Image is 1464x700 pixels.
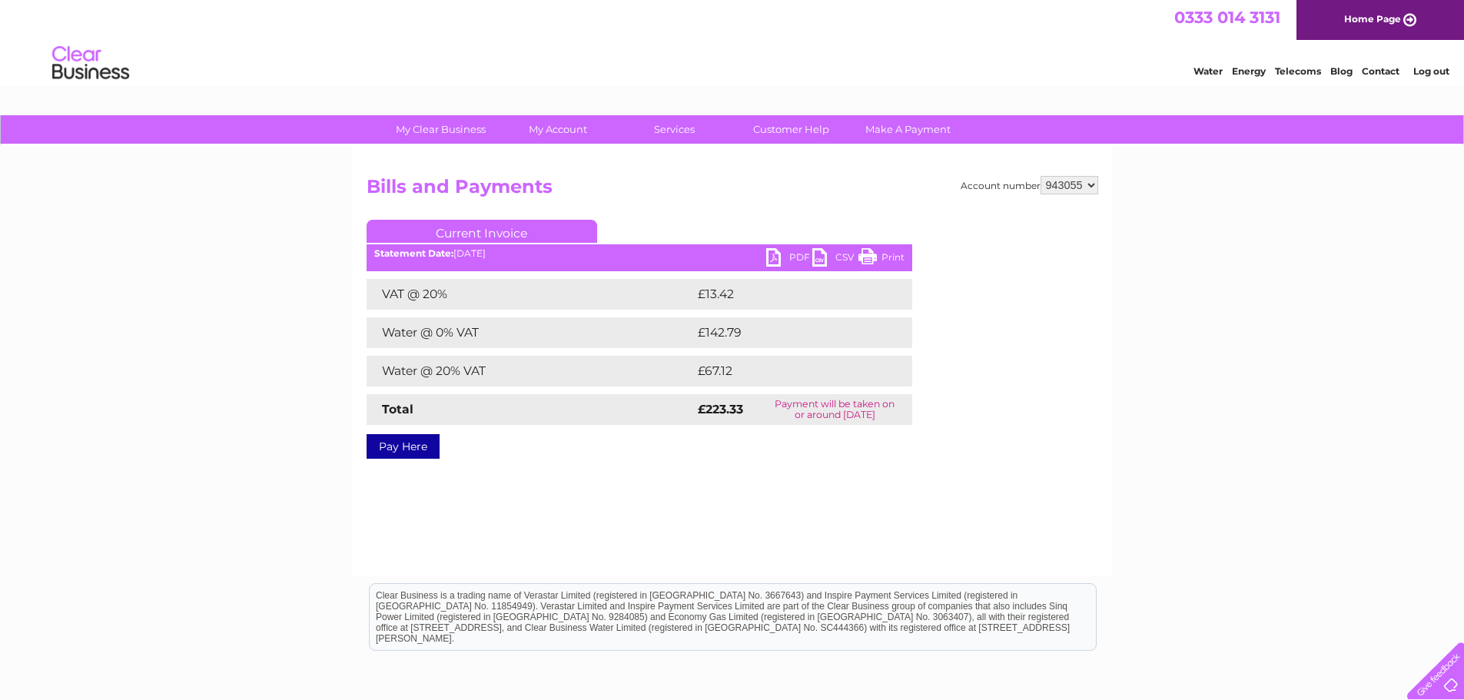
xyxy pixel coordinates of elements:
[1330,65,1353,77] a: Blog
[1362,65,1399,77] a: Contact
[51,40,130,87] img: logo.png
[367,356,694,386] td: Water @ 20% VAT
[961,176,1098,194] div: Account number
[367,220,597,243] a: Current Invoice
[694,356,878,386] td: £67.12
[370,8,1096,75] div: Clear Business is a trading name of Verastar Limited (registered in [GEOGRAPHIC_DATA] No. 3667643...
[766,248,812,270] a: PDF
[367,279,694,310] td: VAT @ 20%
[367,434,440,459] a: Pay Here
[694,279,880,310] td: £13.42
[694,317,884,348] td: £142.79
[367,176,1098,205] h2: Bills and Payments
[812,248,858,270] a: CSV
[377,115,504,144] a: My Clear Business
[494,115,621,144] a: My Account
[698,402,743,416] strong: £223.33
[1193,65,1223,77] a: Water
[1232,65,1266,77] a: Energy
[374,247,453,259] b: Statement Date:
[728,115,855,144] a: Customer Help
[367,248,912,259] div: [DATE]
[758,394,912,425] td: Payment will be taken on or around [DATE]
[858,248,905,270] a: Print
[611,115,738,144] a: Services
[382,402,413,416] strong: Total
[367,317,694,348] td: Water @ 0% VAT
[1275,65,1321,77] a: Telecoms
[845,115,971,144] a: Make A Payment
[1174,8,1280,27] a: 0333 014 3131
[1413,65,1449,77] a: Log out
